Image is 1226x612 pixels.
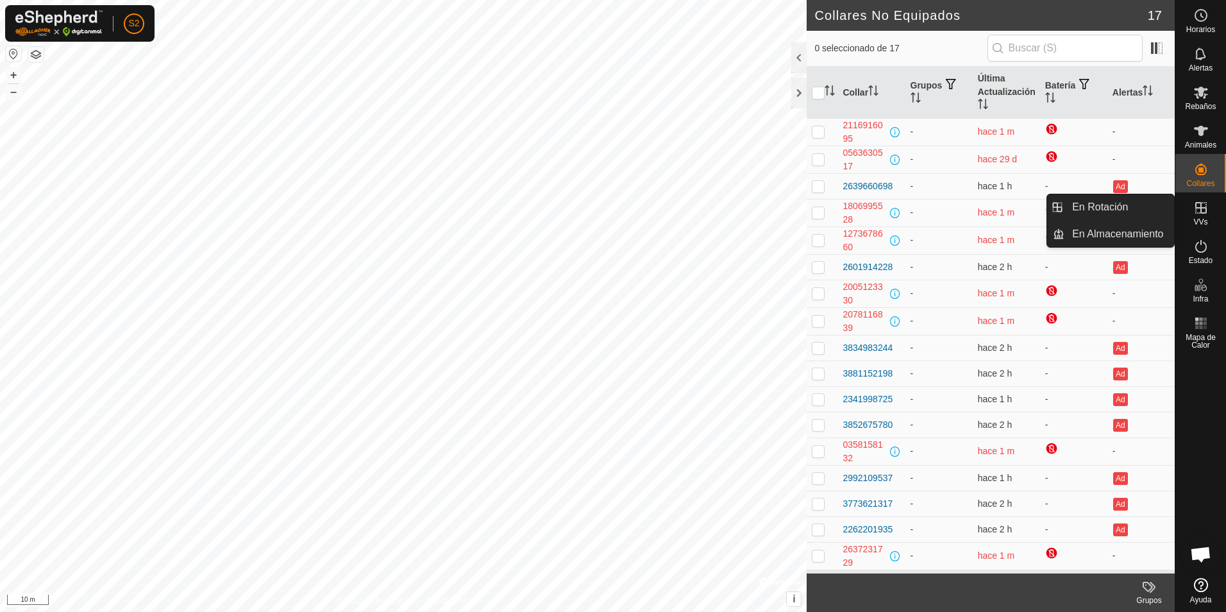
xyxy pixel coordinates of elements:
[28,47,44,62] button: Capas del Mapa
[843,308,887,335] div: 2078116839
[978,343,1012,353] span: 26 sept 2025, 12:02
[978,446,1015,456] span: 26 ago 2025, 1:58
[1040,361,1107,386] td: -
[843,341,893,355] div: 3834983244
[843,280,887,307] div: 2005123330
[987,35,1143,62] input: Buscar (S)
[6,84,21,99] button: –
[905,226,973,254] td: -
[843,119,887,146] div: 2116916095
[905,335,973,361] td: -
[843,523,893,536] div: 2262201935
[1113,261,1127,274] button: Ad
[1179,334,1223,349] span: Mapa de Calor
[905,67,973,119] th: Grupos
[905,199,973,226] td: -
[1123,595,1175,606] div: Grupos
[843,227,887,254] div: 1273678660
[978,316,1015,326] span: 24 ago 2025, 1:58
[868,87,878,98] p-sorticon: Activar para ordenar
[15,10,103,37] img: Logo Gallagher
[1182,535,1220,574] div: Chat abierto
[1113,180,1127,193] button: Ad
[905,465,973,491] td: -
[1107,438,1175,465] td: -
[843,180,893,193] div: 2639660698
[814,8,1147,23] h2: Collares No Equipados
[1072,226,1163,242] span: En Almacenamiento
[1045,94,1055,105] p-sorticon: Activar para ordenar
[905,438,973,465] td: -
[1064,194,1174,220] a: En Rotación
[793,593,795,604] span: i
[1040,173,1107,199] td: -
[1107,146,1175,173] td: -
[978,181,1012,191] span: 26 sept 2025, 13:32
[1107,542,1175,570] td: -
[1175,573,1226,609] a: Ayuda
[1072,200,1128,215] span: En Rotación
[1040,67,1107,119] th: Batería
[843,200,887,226] div: 1806995528
[905,173,973,199] td: -
[905,361,973,386] td: -
[843,260,893,274] div: 2601914228
[978,207,1015,217] span: 16 ago 2025, 1:58
[978,235,1015,245] span: 26 ago 2025, 1:58
[814,42,987,55] span: 0 seleccionado de 17
[905,280,973,307] td: -
[1113,523,1127,536] button: Ad
[1040,412,1107,438] td: -
[905,307,973,335] td: -
[978,288,1015,298] span: 25 ago 2025, 1:58
[1189,64,1213,72] span: Alertas
[905,491,973,516] td: -
[1040,491,1107,516] td: -
[1107,307,1175,335] td: -
[1193,295,1208,303] span: Infra
[978,154,1018,164] span: 28 ago 2025, 1:58
[837,67,905,119] th: Collar
[1113,498,1127,511] button: Ad
[1107,118,1175,146] td: -
[1189,257,1213,264] span: Estado
[843,497,893,511] div: 3773621317
[978,498,1012,509] span: 26 sept 2025, 12:02
[1113,419,1127,432] button: Ad
[843,393,893,406] div: 2341998725
[1190,596,1212,604] span: Ayuda
[911,94,921,105] p-sorticon: Activar para ordenar
[1040,386,1107,412] td: -
[905,386,973,412] td: -
[1113,342,1127,355] button: Ad
[1185,141,1216,149] span: Animales
[905,412,973,438] td: -
[6,67,21,83] button: +
[843,543,887,570] div: 2637231729
[1047,221,1174,247] li: En Almacenamiento
[978,420,1012,430] span: 26 sept 2025, 12:02
[1185,103,1216,110] span: Rebaños
[825,87,835,98] p-sorticon: Activar para ordenar
[978,126,1015,137] span: 25 ago 2025, 1:58
[843,472,893,485] div: 2992109537
[978,101,988,111] p-sorticon: Activar para ordenar
[1107,67,1175,119] th: Alertas
[1186,26,1215,33] span: Horarios
[978,473,1012,483] span: 26 sept 2025, 13:02
[128,17,139,30] span: S2
[1107,280,1175,307] td: -
[787,592,801,606] button: i
[905,146,973,173] td: -
[973,67,1040,119] th: Última Actualización
[978,262,1012,272] span: 26 sept 2025, 12:02
[1064,221,1174,247] a: En Almacenamiento
[6,46,21,62] button: Restablecer Mapa
[843,146,887,173] div: 0563630517
[1186,180,1214,187] span: Collares
[1040,254,1107,280] td: -
[1143,87,1153,98] p-sorticon: Activar para ordenar
[843,438,887,465] div: 0358158132
[905,542,973,570] td: -
[337,595,411,607] a: Política de Privacidad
